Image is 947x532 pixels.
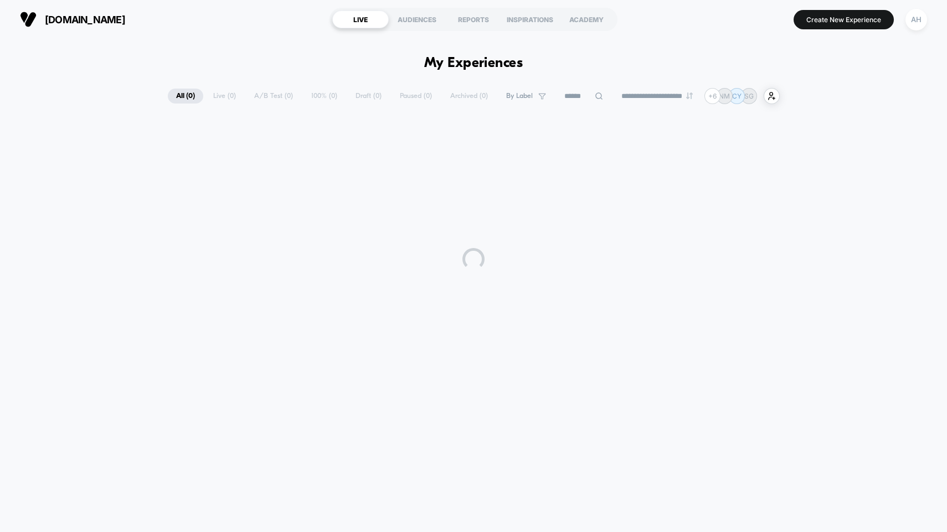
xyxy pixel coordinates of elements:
div: + 6 [704,88,720,104]
p: NM [719,92,730,100]
div: AUDIENCES [389,11,445,28]
p: SG [744,92,754,100]
p: CY [732,92,742,100]
button: [DOMAIN_NAME] [17,11,128,28]
button: Create New Experience [794,10,894,29]
img: end [686,92,693,99]
div: INSPIRATIONS [502,11,558,28]
div: LIVE [332,11,389,28]
img: Visually logo [20,11,37,28]
div: ACADEMY [558,11,615,28]
span: All ( 0 ) [168,89,203,104]
span: [DOMAIN_NAME] [45,14,125,25]
div: REPORTS [445,11,502,28]
button: AH [902,8,930,31]
div: AH [905,9,927,30]
h1: My Experiences [424,55,523,71]
span: By Label [506,92,533,100]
